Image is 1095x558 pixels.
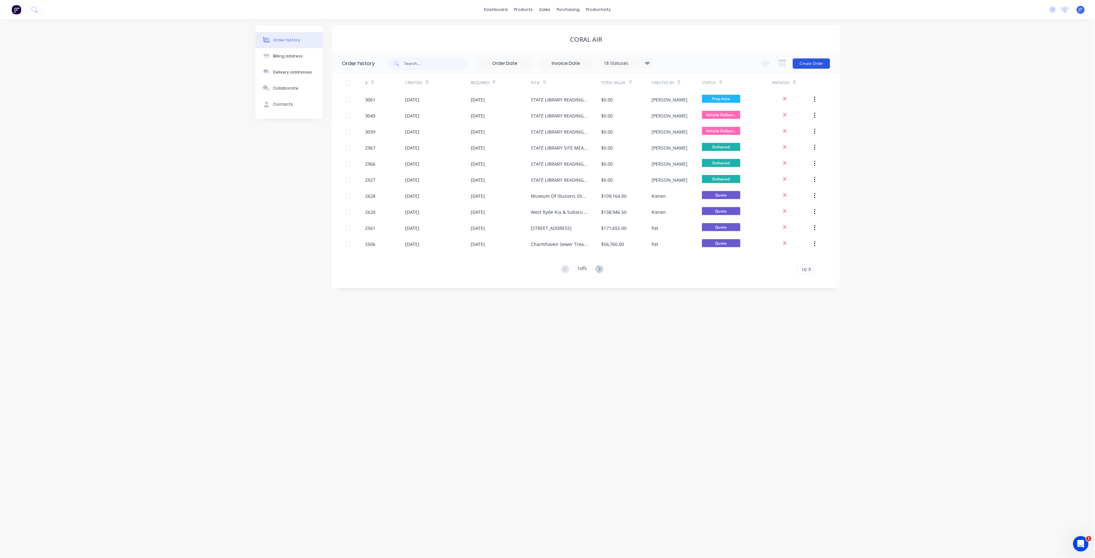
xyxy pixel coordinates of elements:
[471,96,485,103] div: [DATE]
[531,128,589,135] div: STATE LIBRARY READING ROOM SITE MEASURE
[601,177,613,183] div: $0.00
[531,241,589,248] div: Charmhaven Sewer Treatment
[601,96,613,103] div: $0.00
[652,96,688,103] div: [PERSON_NAME]
[273,53,303,59] div: Billing address
[471,225,485,231] div: [DATE]
[652,241,658,248] div: Pat
[365,80,368,86] div: #
[365,209,376,215] div: 2620
[406,96,420,103] div: [DATE]
[531,74,601,92] div: PO #
[273,69,312,75] div: Delivery addresses
[652,177,688,183] div: [PERSON_NAME]
[255,48,323,64] button: Billing address
[471,112,485,119] div: [DATE]
[478,59,532,68] input: Order Date
[531,161,589,167] div: STATE LIBRARY READING ROOMS SITE MEASURE
[406,128,420,135] div: [DATE]
[583,5,614,14] div: productivity
[601,193,627,199] div: $109,164.00
[406,112,420,119] div: [DATE]
[652,74,702,92] div: Created By
[1073,536,1089,552] iframe: Intercom live chat
[406,209,420,215] div: [DATE]
[531,193,589,199] div: Museum Of Illusions Shop [STREET_ADDRESS][PERSON_NAME]
[702,80,716,86] div: Status
[406,161,420,167] div: [DATE]
[793,58,830,69] button: Create Order
[600,60,654,67] div: 18 Statuses
[702,175,740,183] span: Delivered
[406,74,471,92] div: Created
[365,161,376,167] div: 2966
[652,112,688,119] div: [PERSON_NAME]
[365,96,376,103] div: 3061
[255,80,323,96] button: Collaborate
[255,64,323,80] button: Delivery addresses
[273,37,301,43] div: Order history
[255,32,323,48] button: Order history
[601,74,652,92] div: Total Value
[365,177,376,183] div: 2927
[471,161,485,167] div: [DATE]
[406,193,420,199] div: [DATE]
[531,112,589,119] div: STATE LIBRARY READING ROOMS SITE MEASURES
[406,177,420,183] div: [DATE]
[471,177,485,183] div: [DATE]
[601,112,613,119] div: $0.00
[702,159,740,167] span: Delivered
[531,96,589,103] div: STATE LIBRARY READING ROOMS SITE MEASURES
[772,74,812,92] div: Invoiced
[342,60,375,67] div: Order history
[702,207,740,215] span: Quote
[601,80,626,86] div: Total Value
[12,5,21,14] img: Factory
[365,144,376,151] div: 2967
[570,36,602,43] div: Coral Air
[652,128,688,135] div: [PERSON_NAME]
[652,193,666,199] div: Kieren
[652,80,674,86] div: Created By
[601,241,624,248] div: $56,760.00
[702,143,740,151] span: Delivered
[471,193,485,199] div: [DATE]
[531,209,589,215] div: West Ryde Kia & Subaru [STREET_ADDRESS]
[702,95,740,103] span: Prep Area
[1079,7,1082,13] span: JT
[702,127,740,135] span: Vehicle Deliver...
[702,74,772,92] div: Status
[601,161,613,167] div: $0.00
[652,225,658,231] div: Pat
[471,80,489,86] div: Required
[531,144,589,151] div: STATE LIBRARY SITE MEASURE
[273,85,299,91] div: Collaborate
[536,5,554,14] div: sales
[406,80,423,86] div: Created
[406,144,420,151] div: [DATE]
[554,5,583,14] div: purchasing
[531,80,540,86] div: PO #
[702,223,740,231] span: Quote
[772,80,790,86] div: Invoiced
[539,59,593,68] input: Invoice Date
[406,225,420,231] div: [DATE]
[802,266,807,273] span: 10
[471,209,485,215] div: [DATE]
[404,57,468,70] input: Search...
[406,241,420,248] div: [DATE]
[601,144,613,151] div: $0.00
[365,193,376,199] div: 2628
[365,112,376,119] div: 3049
[702,111,740,119] span: Vehicle Deliver...
[578,265,587,274] div: 1 of 5
[702,239,740,247] span: Quote
[652,209,666,215] div: Kieren
[601,128,613,135] div: $0.00
[365,128,376,135] div: 3039
[471,144,485,151] div: [DATE]
[702,191,740,199] span: Quote
[652,144,688,151] div: [PERSON_NAME]
[471,74,531,92] div: Required
[601,225,627,231] div: $171,655.00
